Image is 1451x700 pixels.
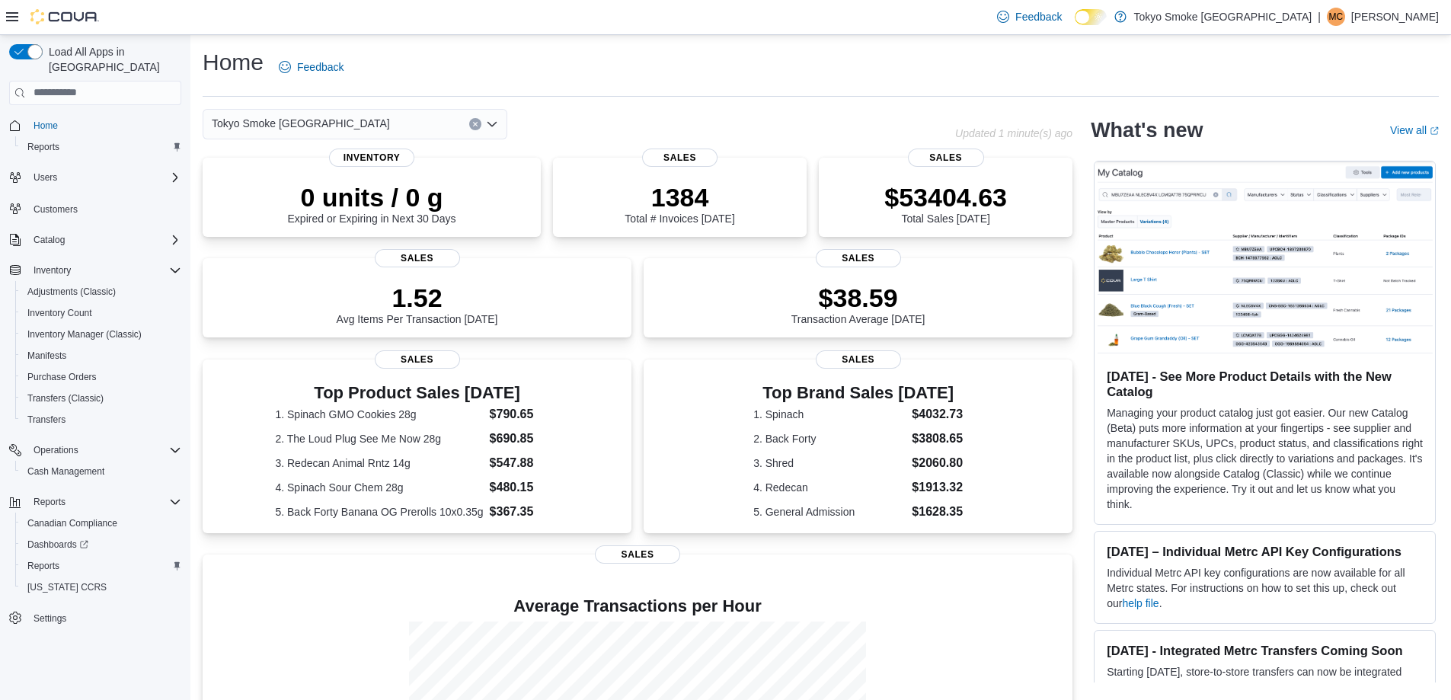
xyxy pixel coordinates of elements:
[912,405,963,424] dd: $4032.73
[1329,8,1344,26] span: MC
[27,581,107,593] span: [US_STATE] CCRS
[27,609,72,628] a: Settings
[595,545,680,564] span: Sales
[991,2,1068,32] a: Feedback
[27,609,181,628] span: Settings
[288,182,456,225] div: Expired or Expiring in Next 30 Days
[27,200,84,219] a: Customers
[43,44,181,75] span: Load All Apps in [GEOGRAPHIC_DATA]
[273,52,350,82] a: Feedback
[27,560,59,572] span: Reports
[3,197,187,219] button: Customers
[275,431,483,446] dt: 2. The Loud Plug See Me Now 28g
[27,493,72,511] button: Reports
[337,283,498,325] div: Avg Items Per Transaction [DATE]
[15,324,187,345] button: Inventory Manager (Classic)
[753,431,906,446] dt: 2. Back Forty
[27,392,104,404] span: Transfers (Classic)
[912,478,963,497] dd: $1913.32
[490,503,559,521] dd: $367.35
[275,480,483,495] dt: 4. Spinach Sour Chem 28g
[15,136,187,158] button: Reports
[912,454,963,472] dd: $2060.80
[375,249,460,267] span: Sales
[288,182,456,213] p: 0 units / 0 g
[21,325,148,344] a: Inventory Manager (Classic)
[1075,9,1107,25] input: Dark Mode
[21,514,181,532] span: Canadian Compliance
[21,578,113,596] a: [US_STATE] CCRS
[753,504,906,519] dt: 5. General Admission
[275,504,483,519] dt: 5. Back Forty Banana OG Prerolls 10x0.35g
[1107,544,1423,559] h3: [DATE] – Individual Metrc API Key Configurations
[21,557,181,575] span: Reports
[3,167,187,188] button: Users
[34,444,78,456] span: Operations
[215,597,1060,615] h4: Average Transactions per Hour
[27,307,92,319] span: Inventory Count
[21,368,181,386] span: Purchase Orders
[21,389,181,408] span: Transfers (Classic)
[21,347,72,365] a: Manifests
[9,108,181,669] nav: Complex example
[490,430,559,448] dd: $690.85
[27,168,181,187] span: Users
[21,325,181,344] span: Inventory Manager (Classic)
[21,557,66,575] a: Reports
[34,264,71,276] span: Inventory
[1351,8,1439,26] p: [PERSON_NAME]
[625,182,734,213] p: 1384
[15,409,187,430] button: Transfers
[912,503,963,521] dd: $1628.35
[275,384,558,402] h3: Top Product Sales [DATE]
[3,260,187,281] button: Inventory
[27,441,85,459] button: Operations
[912,430,963,448] dd: $3808.65
[34,234,65,246] span: Catalog
[21,138,181,156] span: Reports
[21,304,181,322] span: Inventory Count
[490,478,559,497] dd: $480.15
[1430,126,1439,136] svg: External link
[21,389,110,408] a: Transfers (Classic)
[375,350,460,369] span: Sales
[21,368,103,386] a: Purchase Orders
[27,350,66,362] span: Manifests
[816,350,901,369] span: Sales
[753,384,963,402] h3: Top Brand Sales [DATE]
[15,555,187,577] button: Reports
[34,496,66,508] span: Reports
[955,127,1072,139] p: Updated 1 minute(s) ago
[27,493,181,511] span: Reports
[1318,8,1321,26] p: |
[27,539,88,551] span: Dashboards
[27,168,63,187] button: Users
[329,149,414,167] span: Inventory
[753,455,906,471] dt: 3. Shred
[21,304,98,322] a: Inventory Count
[212,114,390,133] span: Tokyo Smoke [GEOGRAPHIC_DATA]
[3,607,187,629] button: Settings
[1107,369,1423,399] h3: [DATE] - See More Product Details with the New Catalog
[34,612,66,625] span: Settings
[27,371,97,383] span: Purchase Orders
[21,138,66,156] a: Reports
[27,465,104,478] span: Cash Management
[21,514,123,532] a: Canadian Compliance
[21,535,181,554] span: Dashboards
[753,480,906,495] dt: 4. Redecan
[753,407,906,422] dt: 1. Spinach
[21,578,181,596] span: Washington CCRS
[791,283,925,325] div: Transaction Average [DATE]
[1107,643,1423,658] h3: [DATE] - Integrated Metrc Transfers Coming Soon
[21,283,122,301] a: Adjustments (Classic)
[884,182,1007,213] p: $53404.63
[1390,124,1439,136] a: View allExternal link
[15,302,187,324] button: Inventory Count
[642,149,718,167] span: Sales
[1015,9,1062,24] span: Feedback
[21,411,181,429] span: Transfers
[15,388,187,409] button: Transfers (Classic)
[297,59,344,75] span: Feedback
